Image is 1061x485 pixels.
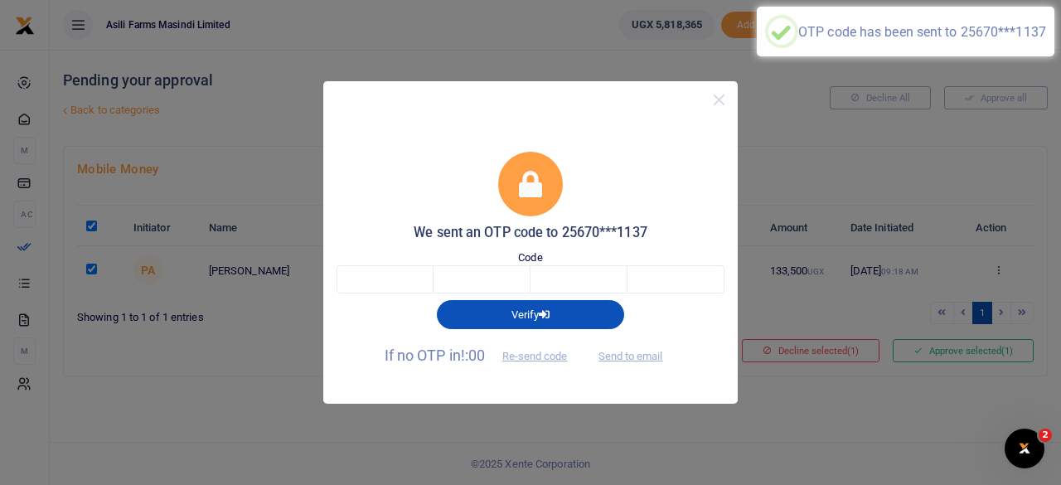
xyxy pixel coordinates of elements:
[385,347,582,364] span: If no OTP in
[461,347,485,364] span: !:00
[798,24,1046,40] div: OTP code has been sent to 25670***1137
[1039,429,1052,442] span: 2
[437,300,624,328] button: Verify
[518,250,542,266] label: Code
[707,88,731,112] button: Close
[337,225,724,241] h5: We sent an OTP code to 25670***1137
[1005,429,1044,468] iframe: Intercom live chat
